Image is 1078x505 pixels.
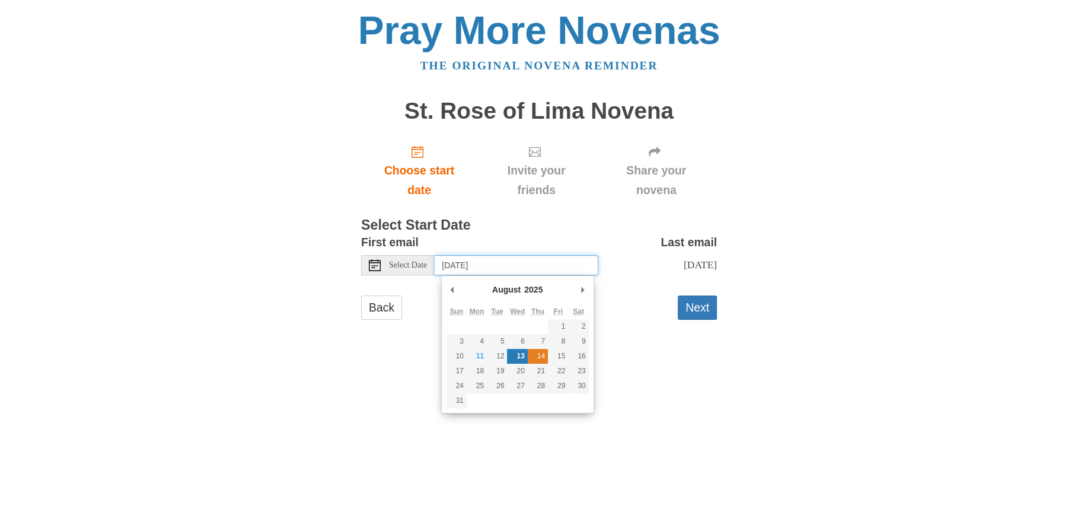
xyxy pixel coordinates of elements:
[528,379,548,393] button: 28
[358,8,720,52] a: Pray More Novenas
[373,161,465,200] span: Choose start date
[446,334,467,349] button: 3
[487,334,507,349] button: 5
[490,281,522,298] div: August
[361,135,477,206] a: Choose start date
[446,364,467,379] button: 17
[449,307,463,316] abbr: Sunday
[435,255,598,275] input: Use the arrow keys to pick a date
[684,259,717,271] span: [DATE]
[467,379,487,393] button: 25
[487,364,507,379] button: 19
[568,349,588,364] button: 16
[661,233,717,252] label: Last email
[568,334,588,349] button: 9
[446,281,458,298] button: Previous Month
[678,296,717,320] button: Next
[595,135,717,206] div: Click "Next" to confirm your start date first.
[446,379,467,393] button: 24
[487,349,507,364] button: 12
[528,334,548,349] button: 7
[467,349,487,364] button: 11
[548,379,568,393] button: 29
[568,364,588,379] button: 23
[489,161,583,200] span: Invite your friends
[568,379,588,393] button: 30
[446,349,467,364] button: 10
[568,319,588,334] button: 2
[573,307,584,316] abbr: Saturday
[548,349,568,364] button: 15
[507,349,527,364] button: 13
[507,364,527,379] button: 20
[470,307,484,316] abbr: Monday
[507,379,527,393] button: 27
[477,135,595,206] div: Click "Next" to confirm your start date first.
[510,307,525,316] abbr: Wednesday
[522,281,544,298] div: 2025
[467,364,487,379] button: 18
[577,281,589,298] button: Next Month
[528,349,548,364] button: 14
[389,261,427,269] span: Select Date
[361,218,717,233] h3: Select Start Date
[548,364,568,379] button: 22
[554,307,563,316] abbr: Friday
[487,379,507,393] button: 26
[531,307,544,316] abbr: Thursday
[361,296,402,320] a: Back
[528,364,548,379] button: 21
[507,334,527,349] button: 6
[548,319,568,334] button: 1
[446,393,467,408] button: 31
[607,161,705,200] span: Share your novena
[420,59,658,72] a: The original novena reminder
[467,334,487,349] button: 4
[491,307,503,316] abbr: Tuesday
[548,334,568,349] button: 8
[361,233,419,252] label: First email
[361,99,717,124] h1: St. Rose of Lima Novena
